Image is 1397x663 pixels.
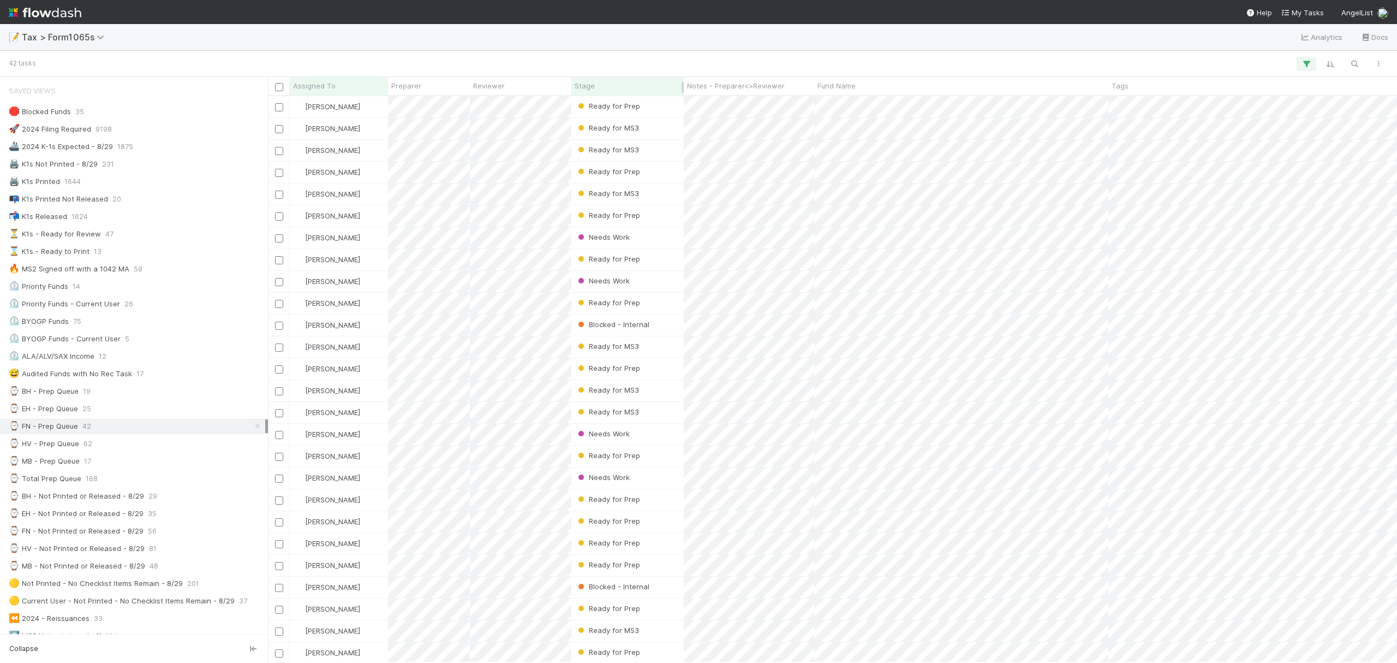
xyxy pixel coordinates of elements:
span: [PERSON_NAME] [305,211,360,220]
div: BYOGP Funds - Current User [9,332,121,346]
img: avatar_d45d11ee-0024-4901-936f-9df0a9cc3b4e.png [295,277,303,286]
input: Toggle Row Selected [275,278,283,286]
span: [PERSON_NAME] [305,539,360,548]
span: 168 [86,472,98,486]
span: Needs Work [576,233,630,241]
span: 1644 [64,175,81,188]
img: avatar_d45d11ee-0024-4901-936f-9df0a9cc3b4e.png [295,473,303,482]
span: Ready for Prep [576,517,640,525]
span: 17 [84,454,91,468]
span: 2️⃣ [9,631,20,640]
span: 1875 [117,140,133,153]
span: ⏲️ [9,281,20,291]
input: Toggle Row Selected [275,147,283,155]
div: [PERSON_NAME] [294,145,360,156]
input: Toggle Row Selected [275,169,283,177]
span: 🚢 [9,141,20,151]
span: Needs Work [576,473,630,482]
div: 2024 - Reissuances [9,612,89,625]
div: [PERSON_NAME] [294,232,360,243]
span: 📝 [9,32,20,42]
span: 12 [99,350,106,363]
div: [PERSON_NAME] [294,101,360,112]
span: Ready for MS3 [576,123,639,132]
div: [PERSON_NAME] [294,276,360,287]
span: 😅 [9,369,20,378]
div: Current User - Not Printed - No Checklist Items Remain - 8/29 [9,594,235,608]
span: [PERSON_NAME] [305,386,360,395]
div: [PERSON_NAME] [294,582,360,593]
span: 📬 [9,211,20,221]
div: K1s Printed [9,175,60,188]
img: avatar_d45d11ee-0024-4901-936f-9df0a9cc3b4e.png [295,430,303,439]
input: Toggle Row Selected [275,103,283,111]
img: avatar_d45d11ee-0024-4901-936f-9df0a9cc3b4e.png [295,102,303,111]
div: K1s Released [9,210,67,223]
span: 🟡 [9,578,20,588]
span: [PERSON_NAME] [305,473,360,482]
div: Needs Work [576,232,630,242]
span: [PERSON_NAME] [305,102,360,111]
div: Ready for Prep [576,297,640,308]
span: [PERSON_NAME] [305,233,360,242]
div: Ready for Prep [576,559,640,570]
img: avatar_d45d11ee-0024-4901-936f-9df0a9cc3b4e.png [295,539,303,548]
span: Blocked - Internal [576,582,649,591]
span: ⌛ [9,246,20,256]
span: 33 [94,612,103,625]
span: Ready for Prep [576,364,640,372]
div: ALA/ALV/SAX Income [9,350,94,363]
div: 2024 Filing Required [9,122,91,136]
span: Notes - Preparer<>Reviewer [687,80,785,91]
img: avatar_d45d11ee-0024-4901-936f-9df0a9cc3b4e.png [295,255,303,264]
div: Blocked Funds [9,105,71,119]
input: Toggle Row Selected [275,125,283,133]
div: K1s Not Printed - 8/29 [9,157,98,171]
img: avatar_d45d11ee-0024-4901-936f-9df0a9cc3b4e.png [295,452,303,460]
span: ⌚ [9,386,20,395]
input: Toggle Row Selected [275,344,283,352]
img: avatar_d45d11ee-0024-4901-936f-9df0a9cc3b4e.png [295,517,303,526]
span: Assigned To [293,80,336,91]
input: Toggle Row Selected [275,387,283,395]
span: ⌚ [9,543,20,553]
input: Toggle Row Selected [275,453,283,461]
span: 62 [83,437,92,451]
div: HV - Not Printed or Released - 8/29 [9,542,145,555]
input: Toggle Row Selected [275,584,283,592]
span: 🔥 [9,264,20,273]
img: avatar_d45d11ee-0024-4901-936f-9df0a9cc3b4e.png [295,408,303,417]
div: Needs Work [576,275,630,286]
span: Ready for Prep [576,538,640,547]
span: 35 [75,105,84,119]
img: avatar_d45d11ee-0024-4901-936f-9df0a9cc3b4e.png [295,605,303,613]
span: Ready for MS3 [576,407,639,416]
div: [PERSON_NAME] [294,625,360,636]
img: avatar_d45d11ee-0024-4901-936f-9df0a9cc3b4e.png [295,386,303,395]
span: [PERSON_NAME] [305,342,360,351]
div: [PERSON_NAME] [294,407,360,418]
span: 201 [187,577,199,590]
input: Toggle Row Selected [275,628,283,636]
input: Toggle Row Selected [275,562,283,570]
span: 9198 [95,122,112,136]
span: ⌚ [9,404,20,413]
span: [PERSON_NAME] [305,626,360,635]
span: 164 [105,629,117,643]
img: avatar_d45d11ee-0024-4901-936f-9df0a9cc3b4e.png [295,233,303,242]
span: ⌚ [9,456,20,465]
span: Ready for Prep [576,604,640,613]
span: 75 [73,315,81,328]
div: Ready for MS3 [576,384,639,395]
span: ⌚ [9,526,20,535]
div: FN - Not Printed or Released - 8/29 [9,524,144,538]
div: [PERSON_NAME] [294,538,360,549]
div: [PERSON_NAME] [294,210,360,221]
span: 59 [134,262,142,276]
span: 1624 [71,210,88,223]
span: 14 [73,280,80,293]
span: Preparer [391,80,421,91]
div: EH - Prep Queue [9,402,78,416]
img: avatar_d45d11ee-0024-4901-936f-9df0a9cc3b4e.png [1377,8,1388,19]
span: AngelList [1341,8,1373,17]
